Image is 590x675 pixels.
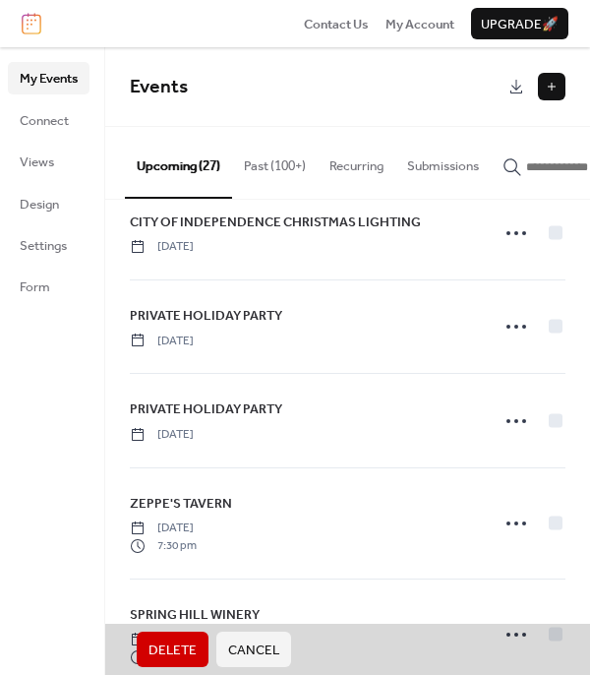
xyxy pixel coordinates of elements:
button: Cancel [216,632,291,667]
span: Contact Us [304,15,369,34]
span: Delete [148,641,197,660]
a: Contact Us [304,14,369,33]
a: My Events [8,62,89,93]
button: Delete [137,632,208,667]
button: Upcoming (27) [125,127,232,198]
span: Upgrade 🚀 [481,15,559,34]
span: Form [20,277,50,297]
a: My Account [385,14,454,33]
span: Events [130,69,188,105]
span: My Account [385,15,454,34]
span: Views [20,153,54,172]
a: Views [8,146,89,177]
button: Recurring [318,127,395,196]
span: Settings [20,236,67,256]
button: Upgrade🚀 [471,8,568,39]
a: Form [8,271,89,302]
a: Design [8,188,89,219]
span: Connect [20,111,69,131]
a: Connect [8,104,89,136]
img: logo [22,13,41,34]
button: Past (100+) [232,127,318,196]
span: Cancel [228,641,279,660]
span: Design [20,195,59,215]
button: Submissions [395,127,491,196]
a: Settings [8,229,89,261]
span: My Events [20,69,78,89]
